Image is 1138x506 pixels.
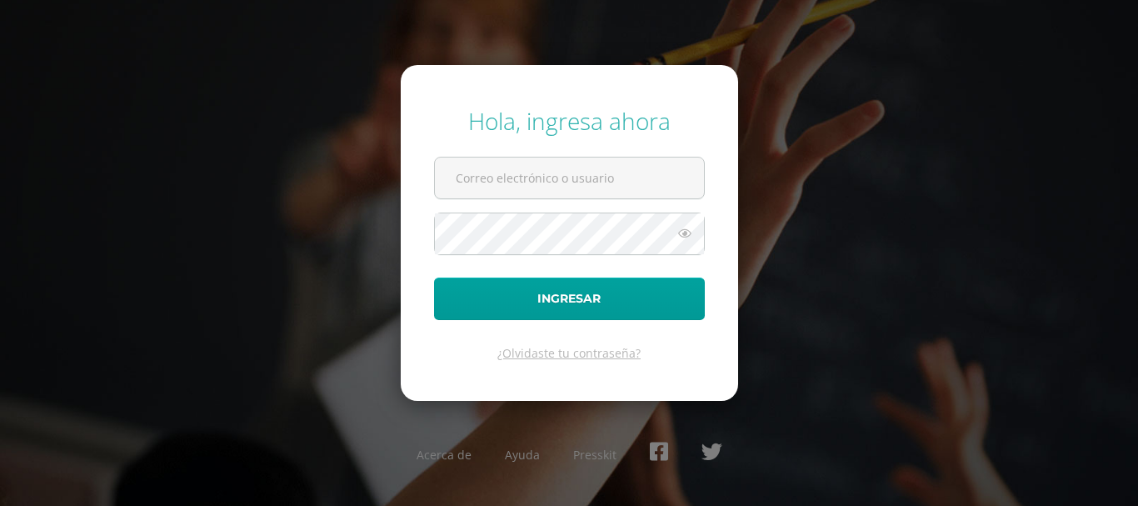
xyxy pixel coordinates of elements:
[497,345,641,361] a: ¿Olvidaste tu contraseña?
[434,278,705,320] button: Ingresar
[435,158,704,198] input: Correo electrónico o usuario
[505,447,540,463] a: Ayuda
[417,447,472,463] a: Acerca de
[573,447,616,463] a: Presskit
[434,105,705,137] div: Hola, ingresa ahora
